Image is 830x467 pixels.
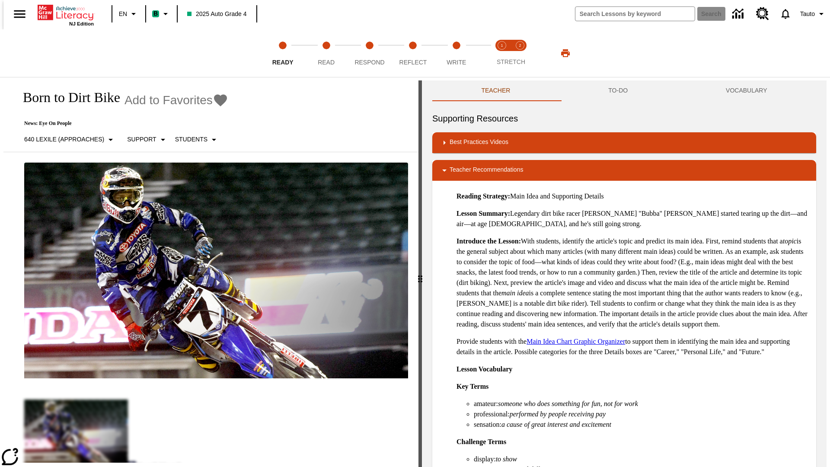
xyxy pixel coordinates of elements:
[450,138,508,148] p: Best Practices Videos
[456,336,809,357] p: Provide students with the to support them in identifying the main idea and supporting details in ...
[149,6,174,22] button: Boost Class color is mint green. Change class color
[187,10,247,19] span: 2025 Auto Grade 4
[519,43,521,48] text: 2
[119,10,127,19] span: EN
[559,80,677,101] button: TO-DO
[508,29,533,77] button: Stretch Respond step 2 of 2
[510,410,606,418] em: performed by people receiving pay
[388,29,438,77] button: Reflect step 4 of 5
[3,80,418,463] div: reading
[258,29,308,77] button: Ready step 1 of 5
[456,365,512,373] strong: Lesson Vocabulary
[727,2,751,26] a: Data Center
[422,80,827,467] div: activity
[496,455,517,463] em: to show
[38,3,94,26] div: Home
[677,80,816,101] button: VOCABULARY
[272,59,294,66] span: Ready
[501,43,503,48] text: 1
[318,59,335,66] span: Read
[21,132,119,147] button: Select Lexile, 640 Lexile (Approaches)
[552,45,579,61] button: Print
[432,80,816,101] div: Instructional Panel Tabs
[124,132,171,147] button: Scaffolds, Support
[527,338,625,345] a: Main Idea Chart Graphic Organizer
[474,454,809,464] li: display:
[575,7,695,21] input: search field
[474,419,809,430] li: sensation:
[797,6,830,22] button: Profile/Settings
[456,383,488,390] strong: Key Terms
[24,163,408,379] img: Motocross racer James Stewart flies through the air on his dirt bike.
[456,237,521,245] strong: Introduce the Lesson:
[800,10,815,19] span: Tauto
[456,192,510,200] strong: Reading Strategy:
[456,438,506,445] strong: Challenge Terms
[115,6,143,22] button: Language: EN, Select a language
[354,59,384,66] span: Respond
[7,1,32,27] button: Open side menu
[456,210,510,217] strong: Lesson Summary:
[301,29,351,77] button: Read step 2 of 5
[498,400,638,407] em: someone who does something for fun, not for work
[456,236,809,329] p: With students, identify the article's topic and predict its main idea. First, remind students tha...
[69,21,94,26] span: NJ Edition
[501,421,611,428] em: a cause of great interest and excitement
[751,2,774,26] a: Resource Center, Will open in new tab
[456,191,809,202] p: Main Idea and Supporting Details
[489,29,514,77] button: Stretch Read step 1 of 2
[447,59,466,66] span: Write
[14,120,228,127] p: News: Eye On People
[124,93,228,108] button: Add to Favorites - Born to Dirt Bike
[474,399,809,409] li: amateur:
[24,135,104,144] p: 640 Lexile (Approaches)
[456,208,809,229] p: Legendary dirt bike racer [PERSON_NAME] "Bubba" [PERSON_NAME] started tearing up the dirt—and air...
[783,237,797,245] em: topic
[774,3,797,25] a: Notifications
[175,135,207,144] p: Students
[399,59,427,66] span: Reflect
[501,289,529,297] em: main idea
[432,112,816,125] h6: Supporting Resources
[432,160,816,181] div: Teacher Recommendations
[474,409,809,419] li: professional:
[497,58,525,65] span: STRETCH
[418,80,422,467] div: Press Enter or Spacebar and then press right and left arrow keys to move the slider
[345,29,395,77] button: Respond step 3 of 5
[450,165,523,176] p: Teacher Recommendations
[124,93,213,107] span: Add to Favorites
[14,90,120,106] h1: Born to Dirt Bike
[431,29,482,77] button: Write step 5 of 5
[127,135,156,144] p: Support
[172,132,223,147] button: Select Student
[432,132,816,153] div: Best Practices Videos
[432,80,559,101] button: Teacher
[153,8,158,19] span: B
